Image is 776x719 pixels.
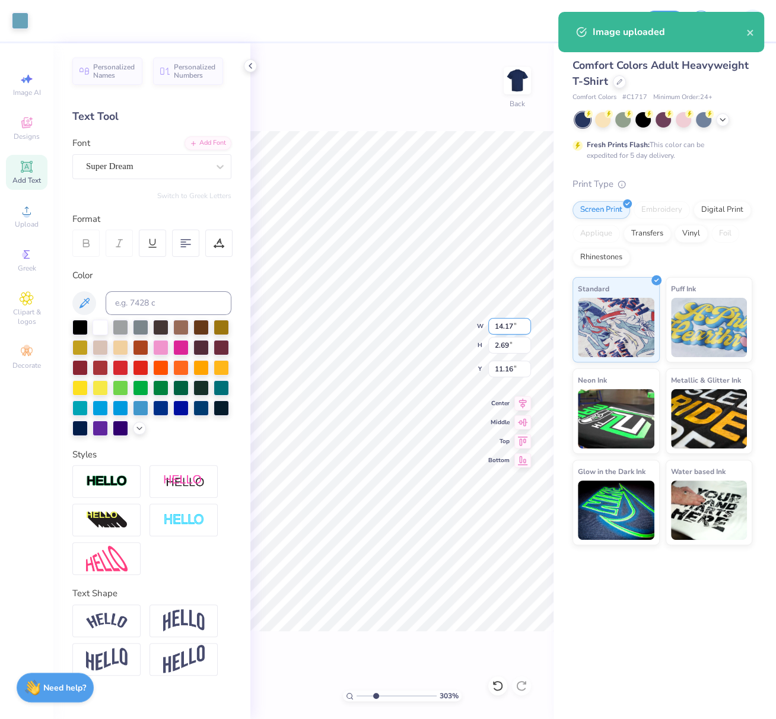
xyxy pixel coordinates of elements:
[593,25,746,39] div: Image uploaded
[587,139,733,161] div: This color can be expedited for 5 day delivery.
[72,587,231,600] div: Text Shape
[14,132,40,141] span: Designs
[671,282,696,295] span: Puff Ink
[573,225,620,243] div: Applique
[711,225,739,243] div: Foil
[573,201,630,219] div: Screen Print
[505,69,529,93] img: Back
[587,140,650,149] strong: Fresh Prints Flash:
[578,465,645,478] span: Glow in the Dark Ink
[573,177,752,191] div: Print Type
[157,191,231,201] button: Switch to Greek Letters
[72,448,231,462] div: Styles
[86,648,128,671] img: Flag
[671,374,741,386] span: Metallic & Glitter Ink
[488,437,510,446] span: Top
[93,63,135,79] span: Personalized Names
[12,361,41,370] span: Decorate
[185,136,231,150] div: Add Font
[440,691,459,701] span: 303 %
[13,88,41,97] span: Image AI
[163,474,205,489] img: Shadow
[12,176,41,185] span: Add Text
[86,475,128,488] img: Stroke
[671,481,748,540] img: Water based Ink
[746,25,755,39] button: close
[671,465,726,478] span: Water based Ink
[15,219,39,229] span: Upload
[675,225,708,243] div: Vinyl
[694,201,751,219] div: Digital Print
[86,511,128,530] img: 3d Illusion
[622,93,647,103] span: # C1717
[43,682,86,693] strong: Need help?
[634,201,690,219] div: Embroidery
[163,609,205,632] img: Arch
[488,456,510,465] span: Bottom
[653,93,713,103] span: Minimum Order: 24 +
[86,546,128,571] img: Free Distort
[106,291,231,315] input: e.g. 7428 c
[551,9,638,33] input: Untitled Design
[72,109,231,125] div: Text Tool
[163,645,205,674] img: Rise
[624,225,671,243] div: Transfers
[163,513,205,527] img: Negative Space
[671,389,748,448] img: Metallic & Glitter Ink
[510,98,525,109] div: Back
[72,212,233,226] div: Format
[18,263,36,273] span: Greek
[86,613,128,629] img: Arc
[578,282,609,295] span: Standard
[488,399,510,408] span: Center
[72,136,90,150] label: Font
[488,418,510,427] span: Middle
[6,307,47,326] span: Clipart & logos
[671,298,748,357] img: Puff Ink
[578,481,654,540] img: Glow in the Dark Ink
[578,374,607,386] span: Neon Ink
[573,93,616,103] span: Comfort Colors
[174,63,216,79] span: Personalized Numbers
[578,389,654,448] img: Neon Ink
[578,298,654,357] img: Standard
[72,269,231,282] div: Color
[573,249,630,266] div: Rhinestones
